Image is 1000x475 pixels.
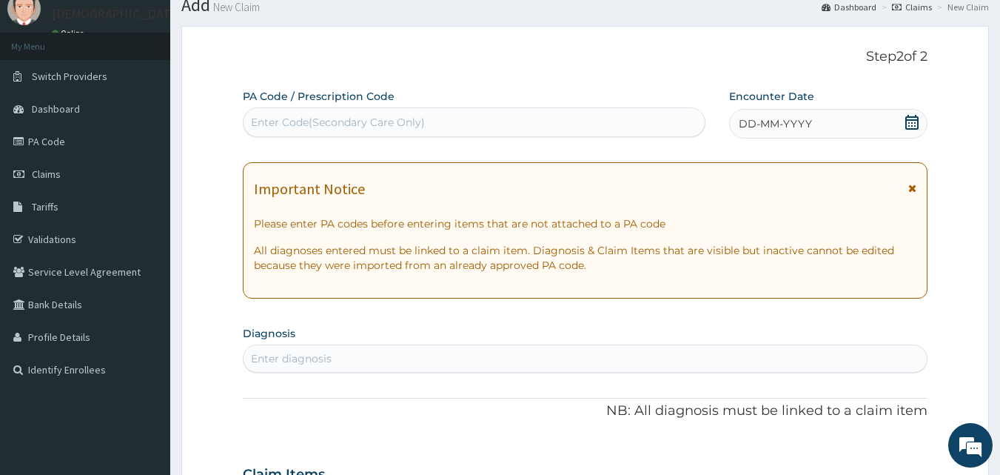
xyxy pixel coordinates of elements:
label: PA Code / Prescription Code [243,89,395,104]
label: Diagnosis [243,326,295,341]
p: [DEMOGRAPHIC_DATA][PERSON_NAME] [52,7,280,21]
div: Enter diagnosis [251,351,332,366]
img: d_794563401_company_1708531726252_794563401 [27,74,60,111]
textarea: Type your message and hit 'Enter' [7,317,282,369]
small: New Claim [210,1,260,13]
div: Minimize live chat window [243,7,278,43]
div: Enter Code(Secondary Care Only) [251,115,425,130]
p: NB: All diagnosis must be linked to a claim item [243,402,928,421]
span: We're online! [86,143,204,293]
div: Chat with us now [77,83,249,102]
p: Step 2 of 2 [243,49,928,65]
span: Tariffs [32,200,58,213]
a: Claims [892,1,932,13]
a: Online [52,28,87,39]
p: All diagnoses entered must be linked to a claim item. Diagnosis & Claim Items that are visible bu... [254,243,917,273]
li: New Claim [933,1,989,13]
p: Please enter PA codes before entering items that are not attached to a PA code [254,216,917,231]
span: Switch Providers [32,70,107,83]
h1: Important Notice [254,181,365,197]
a: Dashboard [822,1,876,13]
span: Claims [32,167,61,181]
span: Dashboard [32,102,80,116]
label: Encounter Date [729,89,814,104]
span: DD-MM-YYYY [739,116,812,131]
